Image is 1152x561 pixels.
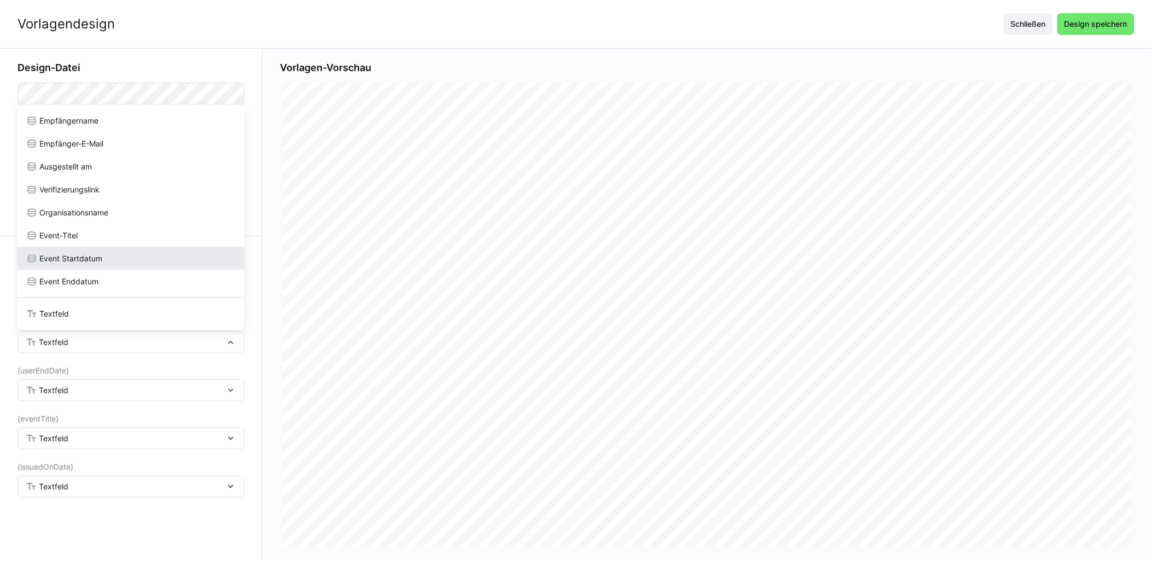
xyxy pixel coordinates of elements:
[39,433,68,444] span: Textfeld
[1004,13,1053,35] button: Schließen
[39,184,100,195] span: Verifizierungslink
[17,463,73,471] span: {issuedOnDate}
[39,253,102,264] span: Event Startdatum
[17,16,115,32] div: Vorlagendesign
[17,62,244,74] h3: Design-Datei
[39,138,103,149] span: Empfänger-E-Mail
[17,366,69,375] span: {userEndDate}
[39,230,78,241] span: Event-Titel
[1009,19,1048,30] span: Schließen
[39,161,92,172] span: Ausgestellt am
[39,276,98,287] span: Event Enddatum
[1063,19,1129,30] span: Design speichern
[39,308,69,319] span: Textfeld
[17,414,59,423] span: {eventTitle}
[280,62,1135,74] h3: Vorlagen-Vorschau
[39,207,108,218] span: Organisationsname
[39,481,68,492] span: Textfeld
[39,337,68,348] span: Textfeld
[39,115,98,126] span: Empfängername
[1057,13,1135,35] button: Design speichern
[39,385,68,396] span: Textfeld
